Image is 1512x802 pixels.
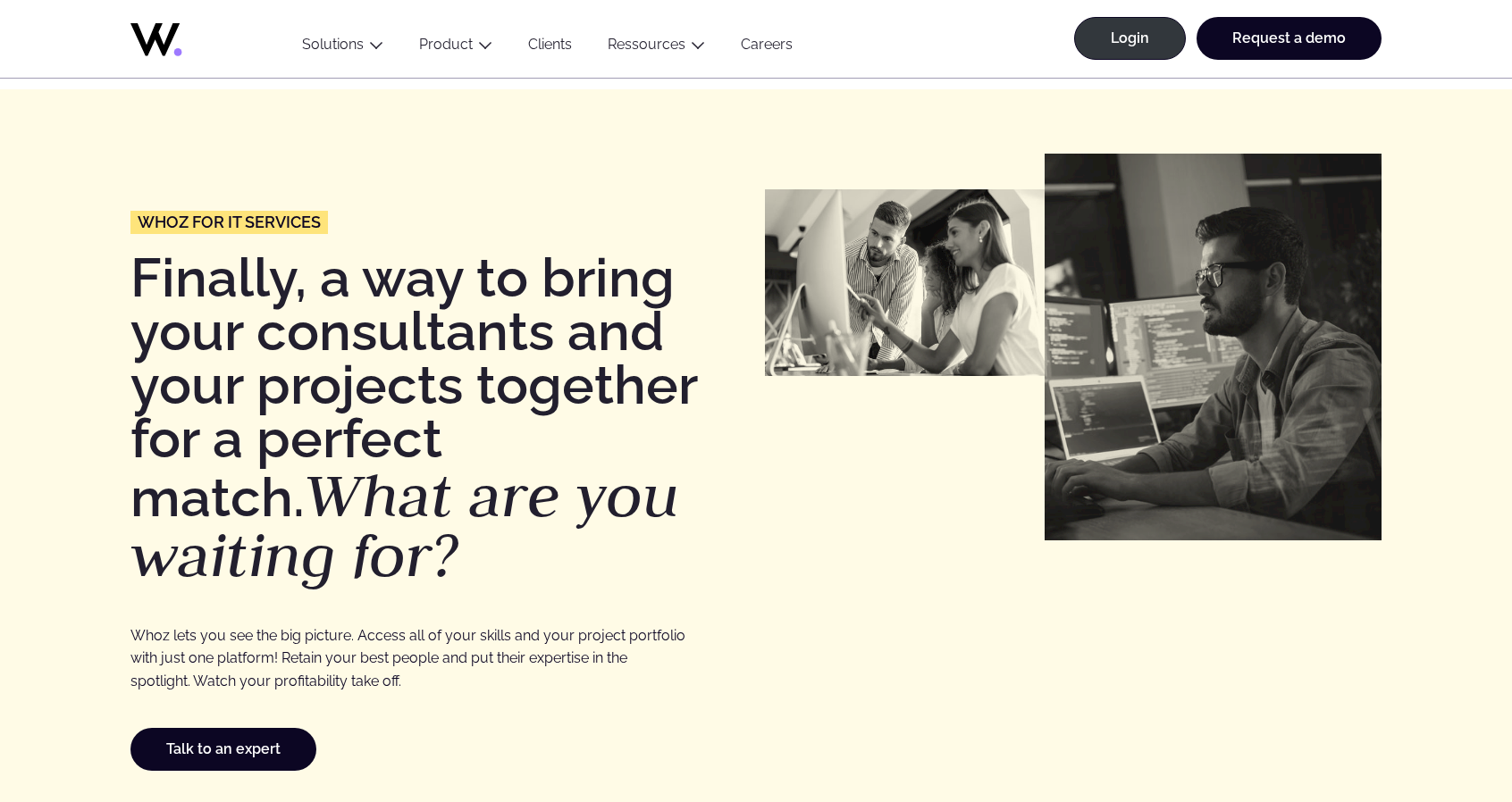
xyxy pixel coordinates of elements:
a: Talk to an expert [130,728,316,771]
button: Solutions [284,36,401,60]
a: Ressources [608,36,685,53]
a: Clients [510,36,590,60]
a: Request a demo [1197,17,1382,60]
p: Whoz lets you see the big picture. Access all of your skills and your project portfolio with just... [130,624,685,692]
em: What are you waiting for? [130,455,679,595]
button: Product [401,36,510,60]
img: ESN [765,189,1045,376]
img: Sociétés numériques [1045,154,1382,540]
a: Product [419,36,473,53]
span: Whoz for IT services [138,214,321,230]
button: Ressources [590,36,723,60]
h1: Finally, a way to bring your consultants and your projects together for a perfect match. [130,251,747,586]
iframe: Chatbot [1394,684,1487,777]
a: Careers [723,36,811,60]
a: Login [1074,17,1186,60]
